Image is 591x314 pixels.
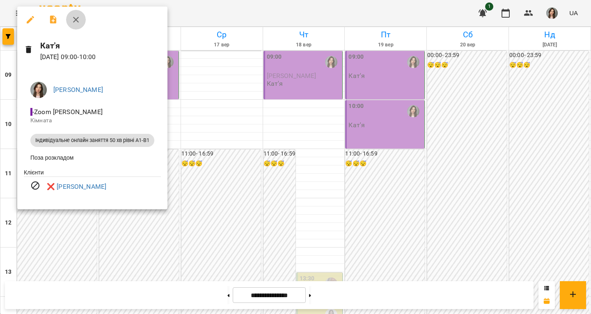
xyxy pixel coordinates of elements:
[24,168,161,200] ul: Клієнти
[30,137,154,144] span: Індивідуальне онлайн заняття 50 хв рівні А1-В1
[40,52,161,62] p: [DATE] 09:00 - 10:00
[30,117,154,125] p: Кімната
[53,86,103,94] a: [PERSON_NAME]
[30,181,40,190] svg: Візит скасовано
[30,108,104,116] span: - Zoom [PERSON_NAME]
[40,39,161,52] h6: Кат'я
[24,150,161,165] li: Поза розкладом
[47,182,106,192] a: ❌ [PERSON_NAME]
[30,82,47,98] img: b4b2e5f79f680e558d085f26e0f4a95b.jpg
